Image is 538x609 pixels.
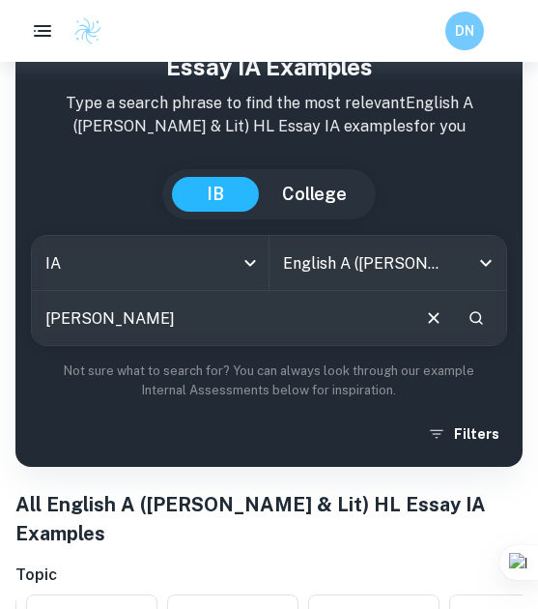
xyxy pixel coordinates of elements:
[472,249,499,276] button: Open
[32,236,269,290] div: IA
[31,92,507,138] p: Type a search phrase to find the most relevant English A ([PERSON_NAME] & Lit) HL Essay IA exampl...
[15,564,523,587] h6: Topic
[32,291,408,345] input: E.g. A Doll's House, Sylvia Plath, identity and belonging...
[172,177,259,212] button: IB
[62,16,102,45] a: Clastify logo
[460,302,493,334] button: Search
[445,12,484,50] button: DN
[415,300,452,336] button: Clear
[31,362,507,401] p: Not sure what to search for? You can always look through our example Internal Assessments below f...
[73,16,102,45] img: Clastify logo
[15,490,523,548] h1: All English A ([PERSON_NAME] & Lit) HL Essay IA Examples
[423,417,507,451] button: Filters
[454,20,476,42] h6: DN
[263,177,366,212] button: College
